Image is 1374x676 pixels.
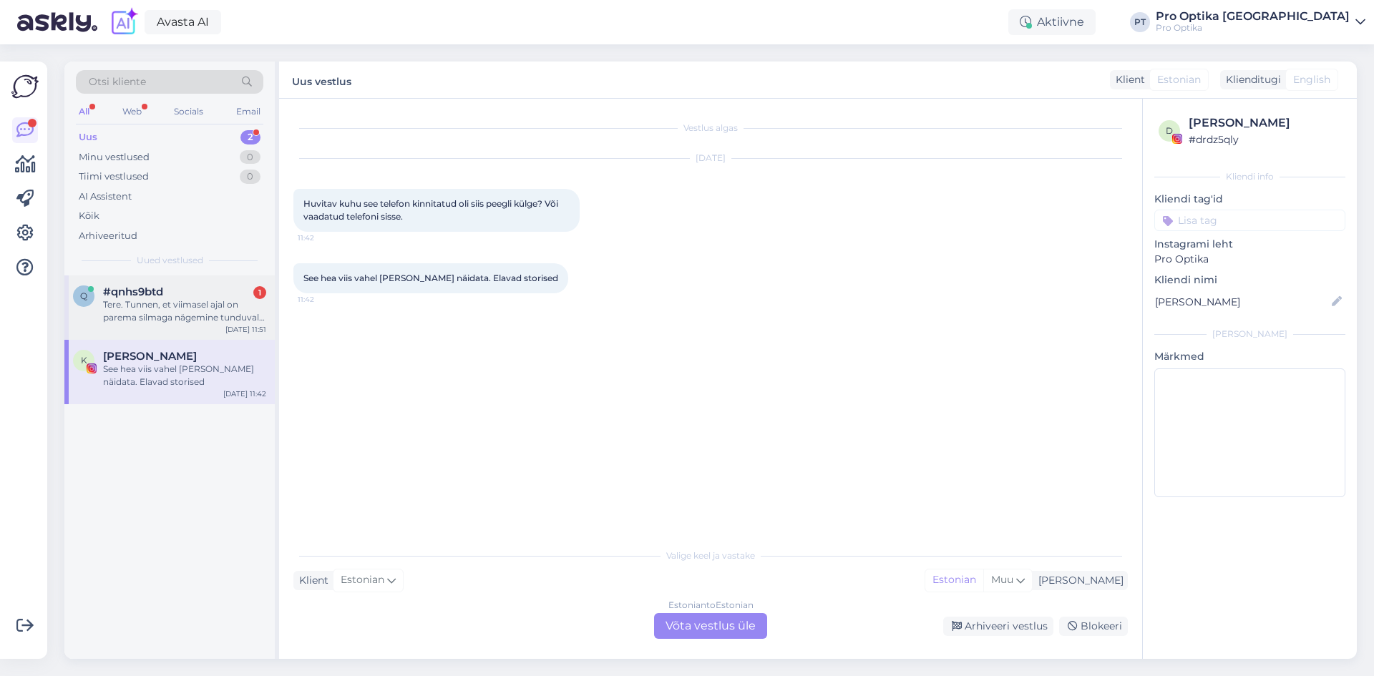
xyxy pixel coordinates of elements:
[80,290,87,301] span: q
[79,229,137,243] div: Arhiveeritud
[293,573,328,588] div: Klient
[925,569,983,591] div: Estonian
[1154,349,1345,364] p: Märkmed
[1189,114,1341,132] div: [PERSON_NAME]
[81,355,87,366] span: K
[1156,11,1350,22] div: Pro Optika [GEOGRAPHIC_DATA]
[240,170,260,184] div: 0
[79,209,99,223] div: Kõik
[233,102,263,121] div: Email
[1166,125,1173,136] span: d
[137,254,203,267] span: Uued vestlused
[298,232,351,243] span: 11:42
[654,613,767,639] div: Võta vestlus üle
[1154,237,1345,252] p: Instagrami leht
[668,599,754,612] div: Estonian to Estonian
[240,130,260,144] div: 2
[1154,192,1345,207] p: Kliendi tag'id
[225,324,266,335] div: [DATE] 11:51
[1130,12,1150,32] div: PT
[1154,273,1345,288] p: Kliendi nimi
[79,130,97,144] div: Uus
[253,286,266,299] div: 1
[1155,294,1329,310] input: Lisa nimi
[293,549,1128,562] div: Valige keel ja vastake
[1033,573,1124,588] div: [PERSON_NAME]
[943,617,1053,636] div: Arhiveeri vestlus
[103,350,197,363] span: Kristina Valner
[1157,72,1201,87] span: Estonian
[1154,170,1345,183] div: Kliendi info
[76,102,92,121] div: All
[1156,22,1350,34] div: Pro Optika
[991,573,1013,586] span: Muu
[120,102,145,121] div: Web
[1154,328,1345,341] div: [PERSON_NAME]
[103,285,163,298] span: #qnhs9btd
[1189,132,1341,147] div: # drdz5qly
[1220,72,1281,87] div: Klienditugi
[171,102,206,121] div: Socials
[11,73,39,100] img: Askly Logo
[1154,210,1345,231] input: Lisa tag
[1059,617,1128,636] div: Blokeeri
[89,74,146,89] span: Otsi kliente
[1293,72,1330,87] span: English
[1154,252,1345,267] p: Pro Optika
[1156,11,1365,34] a: Pro Optika [GEOGRAPHIC_DATA]Pro Optika
[293,152,1128,165] div: [DATE]
[240,150,260,165] div: 0
[79,190,132,204] div: AI Assistent
[223,388,266,399] div: [DATE] 11:42
[109,7,139,37] img: explore-ai
[341,572,384,588] span: Estonian
[79,170,149,184] div: Tiimi vestlused
[1008,9,1096,35] div: Aktiivne
[145,10,221,34] a: Avasta AI
[103,298,266,324] div: Tere. Tunnen, et viimasel ajal on parema silmaga nägemine tunduvalt halvenenud [PERSON_NAME] tööt...
[292,70,351,89] label: Uus vestlus
[293,122,1128,134] div: Vestlus algas
[303,273,558,283] span: See hea viis vahel [PERSON_NAME] näidata. Elavad storised
[298,294,351,305] span: 11:42
[79,150,150,165] div: Minu vestlused
[1110,72,1145,87] div: Klient
[303,198,560,222] span: Huvitav kuhu see telefon kinnitatud oli siis peegli külge? Või vaadatud telefoni sisse.
[103,363,266,388] div: See hea viis vahel [PERSON_NAME] näidata. Elavad storised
